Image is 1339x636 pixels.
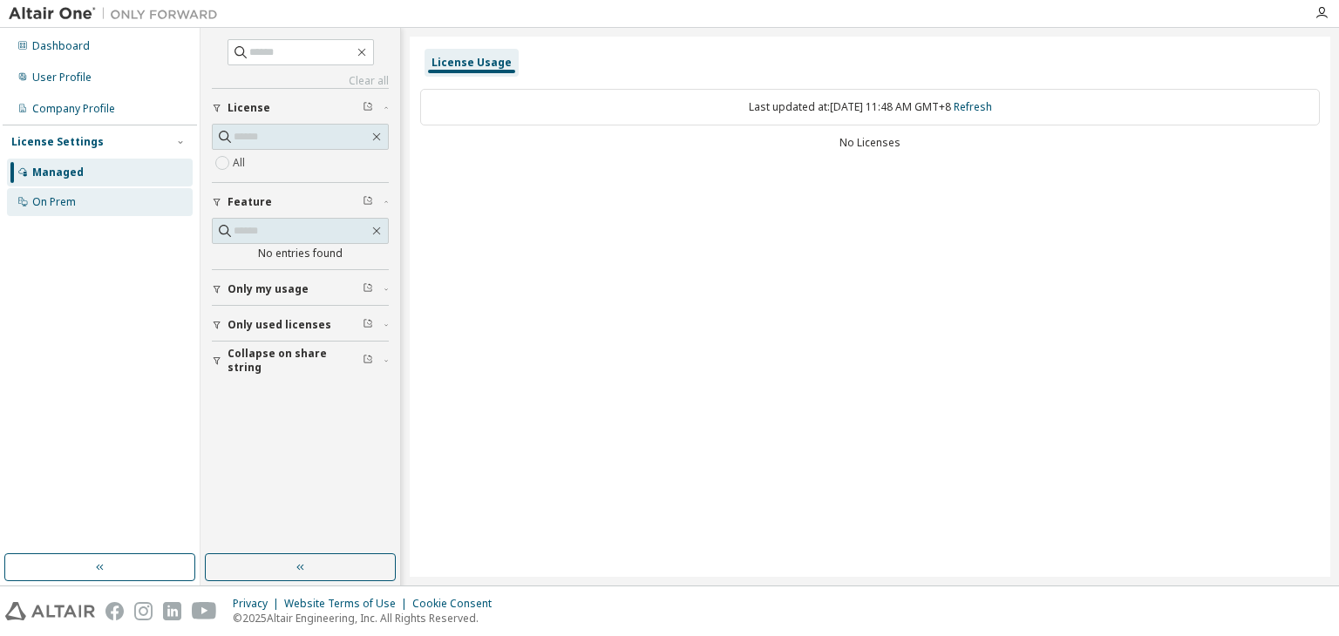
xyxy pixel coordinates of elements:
img: instagram.svg [134,602,153,620]
div: Dashboard [32,39,90,53]
div: No entries found [212,247,389,260]
img: altair_logo.svg [5,602,95,620]
a: Refresh [954,99,992,114]
button: Only used licenses [212,306,389,344]
p: © 2025 Altair Engineering, Inc. All Rights Reserved. [233,611,502,626]
div: License Settings [11,135,104,149]
div: Privacy [233,597,284,611]
a: Clear all [212,74,389,88]
button: Only my usage [212,270,389,308]
span: Clear filter [363,101,373,115]
div: License Usage [432,56,512,70]
span: Feature [228,195,272,209]
span: Only my usage [228,282,309,296]
img: facebook.svg [105,602,124,620]
label: All [233,152,248,173]
img: youtube.svg [192,602,217,620]
span: License [228,101,270,115]
button: Collapse on share string [212,342,389,380]
span: Clear filter [363,354,373,368]
div: Last updated at: [DATE] 11:48 AM GMT+8 [420,89,1320,125]
div: Managed [32,166,84,179]
div: User Profile [32,71,92,85]
div: Cookie Consent [412,597,502,611]
div: On Prem [32,195,76,209]
button: Feature [212,183,389,221]
span: Collapse on share string [228,347,363,375]
button: License [212,89,389,127]
img: Altair One [9,5,227,23]
span: Only used licenses [228,318,331,332]
div: Company Profile [32,102,115,116]
span: Clear filter [363,195,373,209]
span: Clear filter [363,282,373,296]
div: Website Terms of Use [284,597,412,611]
span: Clear filter [363,318,373,332]
div: No Licenses [420,136,1320,150]
img: linkedin.svg [163,602,181,620]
